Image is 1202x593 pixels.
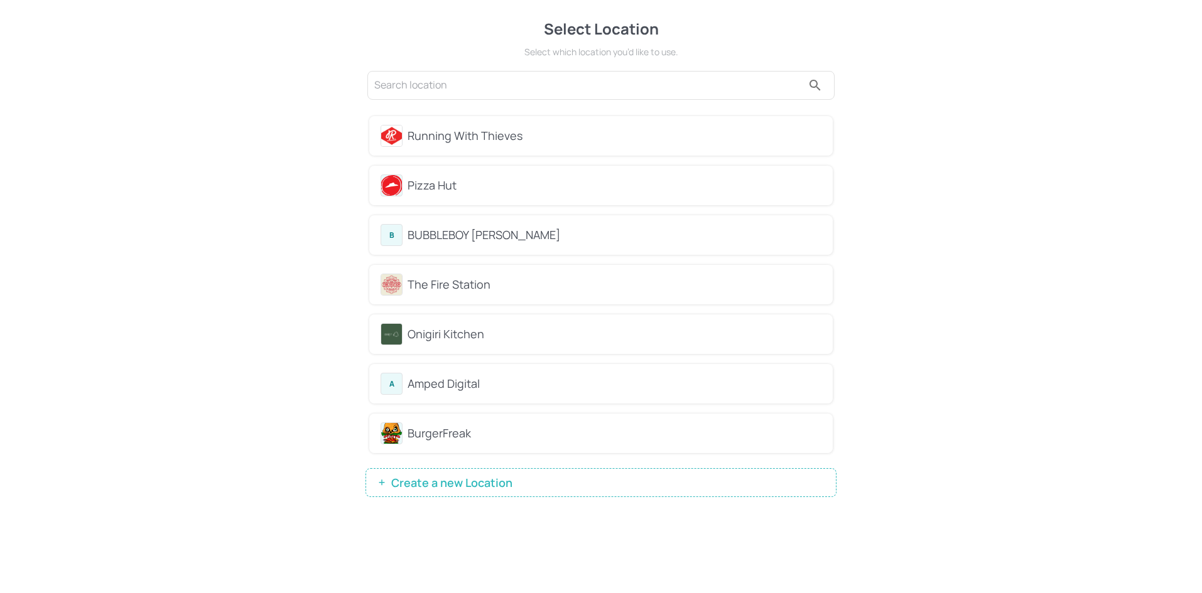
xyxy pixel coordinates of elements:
[381,324,402,345] img: avatar
[408,227,821,243] div: BUBBLEBOY [PERSON_NAME]
[381,126,402,146] img: avatar
[381,224,403,246] div: B
[408,177,821,194] div: Pizza Hut
[365,45,837,58] div: Select which location you’d like to use.
[408,326,821,343] div: Onigiri Kitchen
[365,18,837,40] div: Select Location
[803,73,828,98] button: search
[408,127,821,144] div: Running With Thieves
[365,468,837,497] button: Create a new Location
[408,276,821,293] div: The Fire Station
[408,375,821,392] div: Amped Digital
[381,274,402,295] img: avatar
[381,373,403,395] div: A
[374,75,803,95] input: Search location
[408,425,821,442] div: BurgerFreak
[381,175,402,196] img: avatar
[385,476,519,489] span: Create a new Location
[381,423,402,444] img: avatar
